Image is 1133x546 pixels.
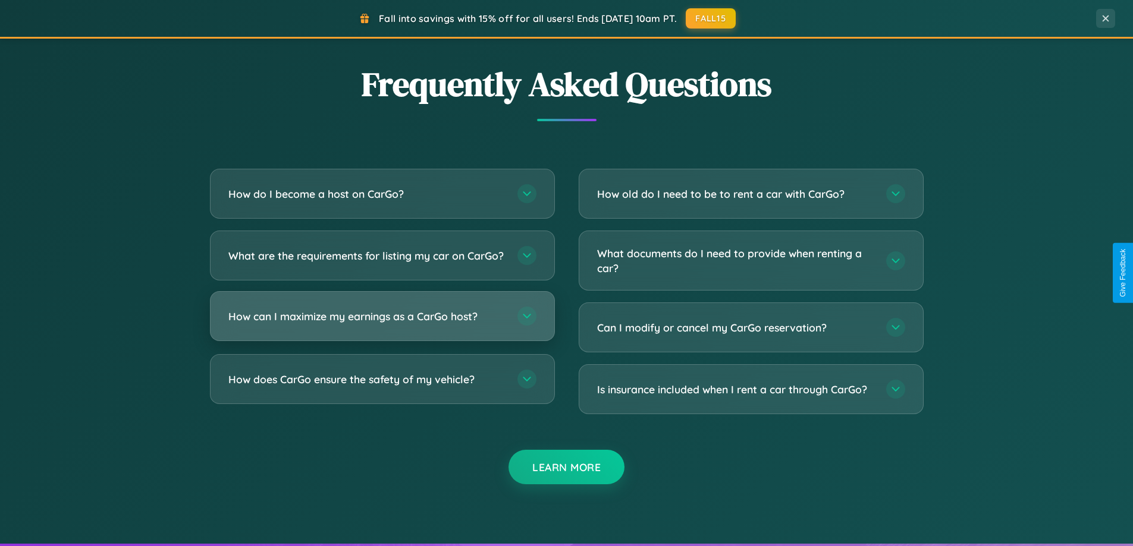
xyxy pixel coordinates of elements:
[379,12,677,24] span: Fall into savings with 15% off for all users! Ends [DATE] 10am PT.
[509,450,624,484] button: Learn More
[228,309,506,324] h3: How can I maximize my earnings as a CarGo host?
[228,187,506,201] h3: How do I become a host on CarGo?
[597,382,874,397] h3: Is insurance included when I rent a car through CarGo?
[597,187,874,201] h3: How old do I need to be to rent a car with CarGo?
[597,320,874,335] h3: Can I modify or cancel my CarGo reservation?
[228,372,506,387] h3: How does CarGo ensure the safety of my vehicle?
[597,246,874,275] h3: What documents do I need to provide when renting a car?
[210,61,924,107] h2: Frequently Asked Questions
[228,248,506,263] h3: What are the requirements for listing my car on CarGo?
[686,8,736,29] button: FALL15
[1119,249,1127,297] div: Give Feedback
